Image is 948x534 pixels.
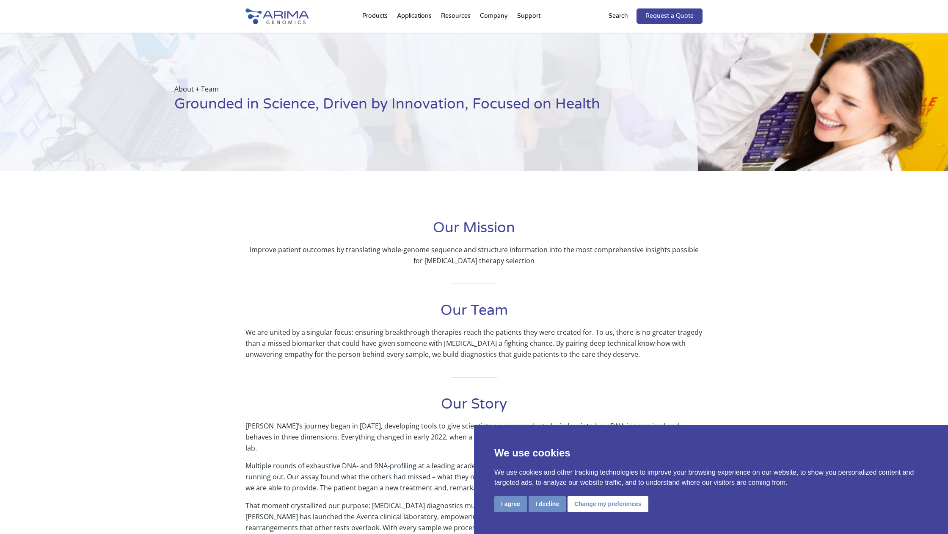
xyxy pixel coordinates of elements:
img: Arima-Genomics-logo [245,8,309,24]
p: We use cookies and other tracking technologies to improve your browsing experience on our website... [494,467,928,488]
p: [PERSON_NAME]’s journey began in [DATE], developing tools to give scientists an unprecedented win... [245,420,703,460]
h1: Our Team [245,301,703,327]
p: Improve patient outcomes by translating whole-genome sequence and structure information into the ... [245,244,703,266]
p: About + Team [174,83,656,95]
p: We are united by a singular focus: ensuring breakthrough therapies reach the patients they were c... [245,327,703,360]
h1: Grounded in Science, Driven by Innovation, Focused on Health [174,95,656,120]
button: I decline [529,496,566,512]
h1: Our Mission [245,218,703,244]
a: Request a Quote [637,8,703,24]
p: We use cookies [494,445,928,461]
button: Change my preferences [568,496,648,512]
p: Search [609,11,628,22]
h1: Our Story [245,395,703,420]
p: Multiple rounds of exhaustive DNA- and RNA-profiling at a leading academic center had failed to u... [245,460,703,500]
button: I agree [494,496,527,512]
